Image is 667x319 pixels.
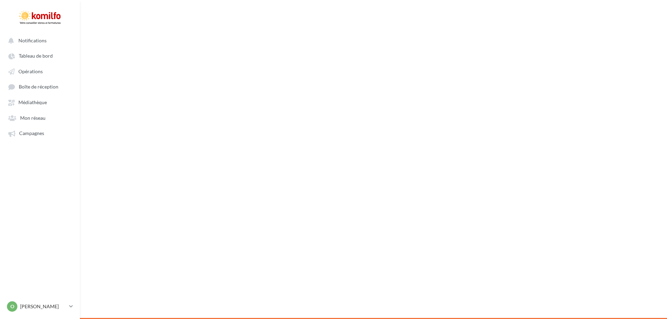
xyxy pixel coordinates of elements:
[4,80,76,93] a: Boîte de réception
[4,127,76,139] a: Campagnes
[4,65,76,77] a: Opérations
[4,111,76,124] a: Mon réseau
[18,37,47,43] span: Notifications
[10,303,14,310] span: O
[4,49,76,62] a: Tableau de bord
[19,84,58,90] span: Boîte de réception
[4,96,76,108] a: Médiathèque
[19,131,44,136] span: Campagnes
[6,300,74,313] a: O [PERSON_NAME]
[18,100,47,106] span: Médiathèque
[18,68,43,74] span: Opérations
[4,34,73,47] button: Notifications
[20,115,46,121] span: Mon réseau
[19,53,53,59] span: Tableau de bord
[20,303,66,310] p: [PERSON_NAME]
